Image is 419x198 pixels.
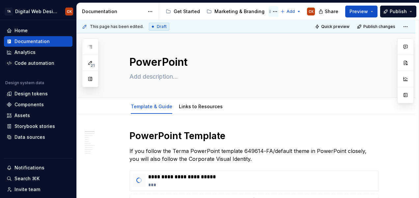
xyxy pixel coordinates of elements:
[5,80,44,86] div: Design system data
[4,47,72,58] a: Analytics
[380,6,416,17] button: Publish
[4,132,72,142] a: Data sources
[4,99,72,110] a: Components
[345,6,377,17] button: Preview
[14,134,45,140] div: Data sources
[4,184,72,195] a: Invite team
[313,22,352,31] button: Quick preview
[268,6,336,17] a: Office Documents & Materials
[5,8,13,15] div: TA
[14,27,28,34] div: Home
[90,63,96,68] span: 21
[14,90,48,97] div: Design tokens
[14,123,55,130] div: Storybook stories
[287,9,295,14] span: Add
[14,112,30,119] div: Assets
[4,162,72,173] button: Notifications
[90,24,144,29] span: This page has been edited.
[14,175,40,182] div: Search ⌘K
[309,9,314,14] div: CK
[4,58,72,68] a: Code automation
[176,99,225,113] div: Links to Resources
[214,8,265,15] div: Marketing & Branding
[157,24,167,29] span: Draft
[1,4,75,18] button: TADigital Web DesignCK
[349,8,368,15] span: Preview
[179,104,223,109] a: Links to Resources
[14,60,54,66] div: Code automation
[4,25,72,36] a: Home
[67,9,72,14] div: CK
[163,6,203,17] a: Get Started
[4,88,72,99] a: Design tokens
[14,49,36,56] div: Analytics
[4,110,72,121] a: Assets
[315,6,343,17] button: Share
[129,130,378,142] h1: PowerPoint Template
[14,186,40,193] div: Invite team
[321,24,349,29] span: Quick preview
[278,7,303,16] button: Add
[363,24,395,29] span: Publish changes
[15,8,57,15] div: Digital Web Design
[129,147,378,163] p: If you follow the Terma PowerPoint template 649614-FA/default theme in PowerPoint closely, you wi...
[174,8,200,15] div: Get Started
[14,101,44,108] div: Components
[163,5,277,18] div: Page tree
[325,8,338,15] span: Share
[14,164,44,171] div: Notifications
[4,36,72,47] a: Documentation
[4,173,72,184] button: Search ⌘K
[204,6,267,17] a: Marketing & Branding
[82,8,144,15] div: Documentation
[128,54,377,70] textarea: PowerPoint
[128,99,175,113] div: Template & Guide
[131,104,172,109] a: Template & Guide
[355,22,398,31] button: Publish changes
[390,8,407,15] span: Publish
[4,121,72,132] a: Storybook stories
[14,38,50,45] div: Documentation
